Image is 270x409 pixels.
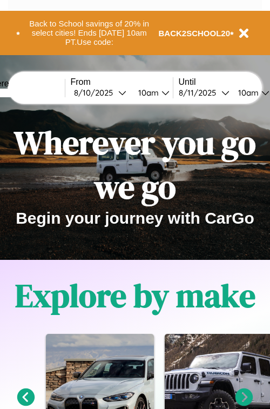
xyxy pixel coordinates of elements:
div: 10am [133,88,161,98]
button: 8/10/2025 [71,87,130,98]
div: 10am [233,88,261,98]
div: 8 / 10 / 2025 [74,88,118,98]
b: BACK2SCHOOL20 [159,29,231,38]
button: 10am [130,87,173,98]
h1: Explore by make [15,273,255,318]
div: 8 / 11 / 2025 [179,88,221,98]
button: Back to School savings of 20% in select cities! Ends [DATE] 10am PT.Use code: [20,16,159,50]
label: From [71,77,173,87]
